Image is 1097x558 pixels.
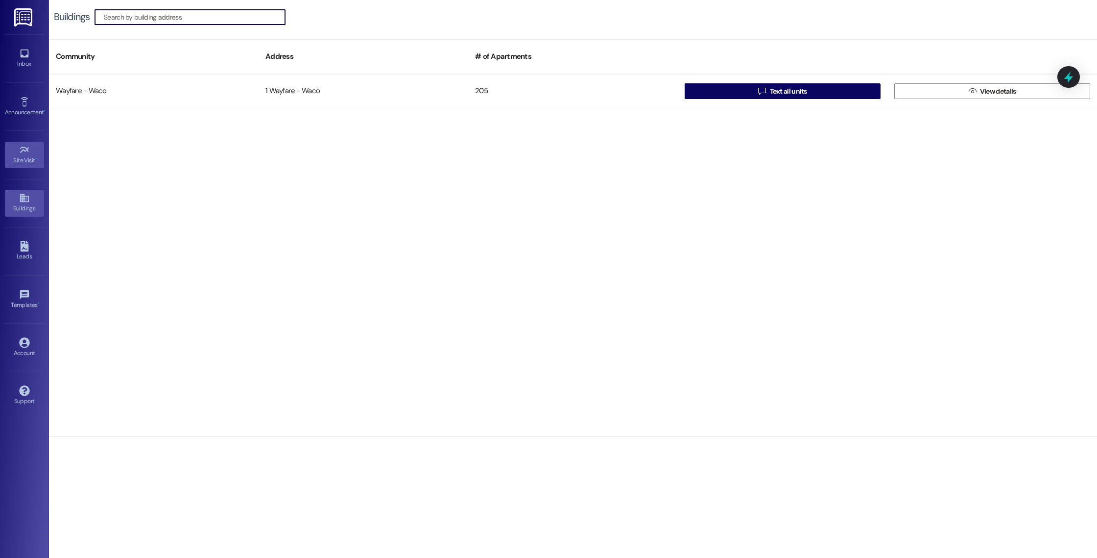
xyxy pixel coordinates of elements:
[5,142,44,168] a: Site Visit •
[468,45,678,69] div: # of Apartments
[14,8,34,26] img: ResiDesk Logo
[980,86,1016,97] span: View details
[5,334,44,361] a: Account
[49,81,259,101] div: Wayfare - Waco
[44,107,45,114] span: •
[758,87,765,95] i: 
[468,81,678,101] div: 205
[259,81,468,101] div: 1 Wayfare - Waco
[54,12,90,22] div: Buildings
[5,45,44,72] a: Inbox
[5,382,44,409] a: Support
[259,45,468,69] div: Address
[894,83,1090,99] button: View details
[685,83,881,99] button: Text all units
[49,45,259,69] div: Community
[770,86,807,97] span: Text all units
[969,87,976,95] i: 
[5,286,44,313] a: Templates •
[104,10,285,24] input: Search by building address
[5,190,44,216] a: Buildings
[35,155,37,162] span: •
[38,300,39,307] span: •
[5,238,44,264] a: Leads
